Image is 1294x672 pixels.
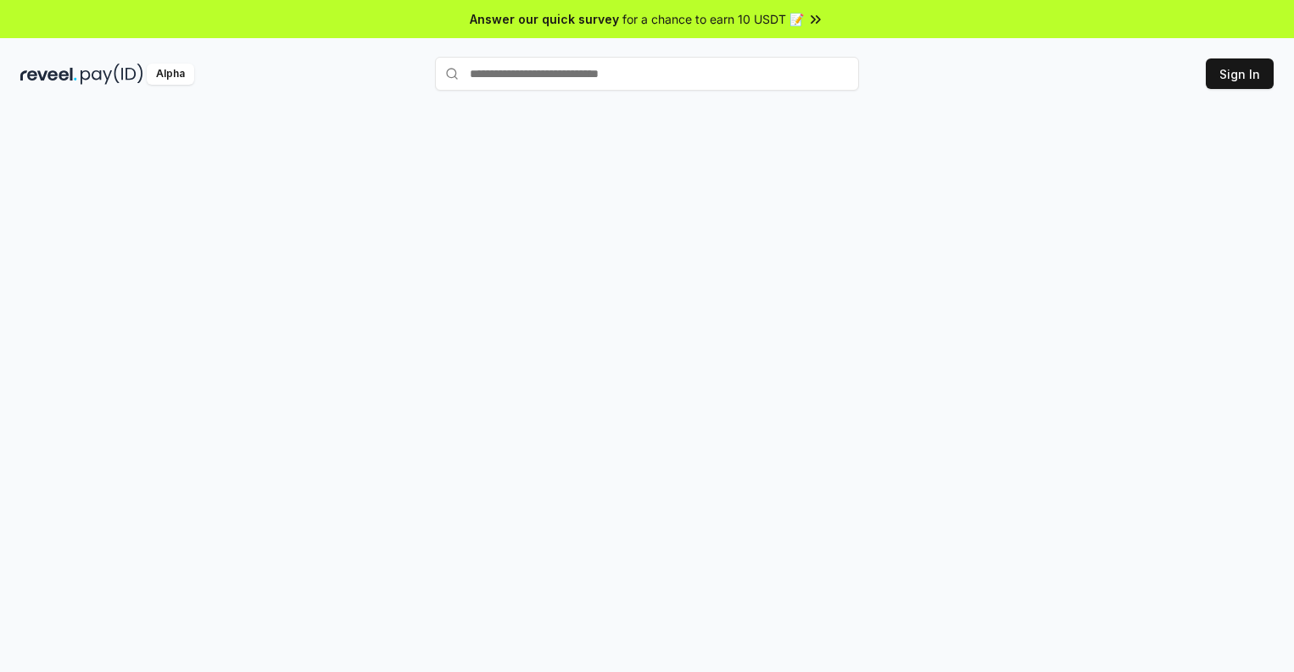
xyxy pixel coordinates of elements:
[147,64,194,85] div: Alpha
[622,10,804,28] span: for a chance to earn 10 USDT 📝
[470,10,619,28] span: Answer our quick survey
[81,64,143,85] img: pay_id
[20,64,77,85] img: reveel_dark
[1206,58,1274,89] button: Sign In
